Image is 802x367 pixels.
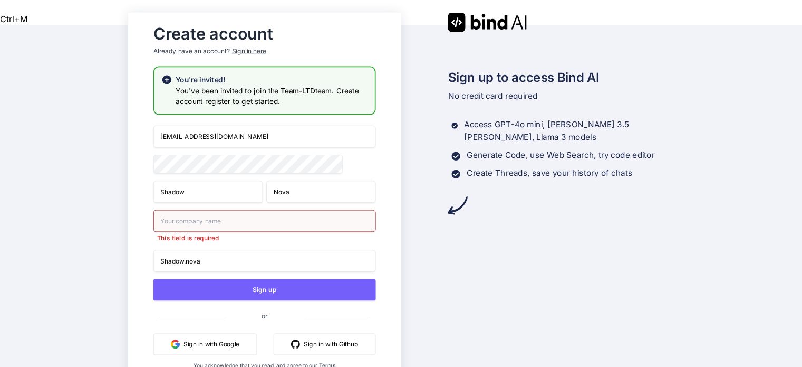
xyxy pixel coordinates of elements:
input: Your company name [153,210,376,232]
h2: Sign up to access Bind AI [448,68,674,87]
p: Access GPT-4o mini, [PERSON_NAME] 3.5 [PERSON_NAME], Llama 3 models [464,118,673,144]
img: google [171,340,180,349]
input: Email [153,126,376,148]
button: Sign in with Google [153,333,257,355]
input: Last Name [266,181,376,203]
h3: You've been invited to join the team. Create account register to get started. [176,85,368,107]
p: Already have an account? [153,46,376,55]
span: or [226,305,303,327]
p: Generate Code, use Web Search, try code editor [467,149,654,162]
div: Sign in here [232,46,266,55]
p: Create Threads, save your history of chats [467,167,632,180]
input: First Name [153,181,263,203]
p: This field is required [153,234,376,243]
button: Sign in with Github [274,333,376,355]
img: Bind AI logo [448,13,527,32]
h2: Create account [153,27,376,41]
h2: You're invited! [176,74,368,85]
input: Company website [153,250,376,272]
span: Team-LTD [281,86,315,95]
img: arrow [448,196,468,215]
button: Sign up [153,279,376,300]
img: github [291,340,300,349]
p: No credit card required [448,90,674,102]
